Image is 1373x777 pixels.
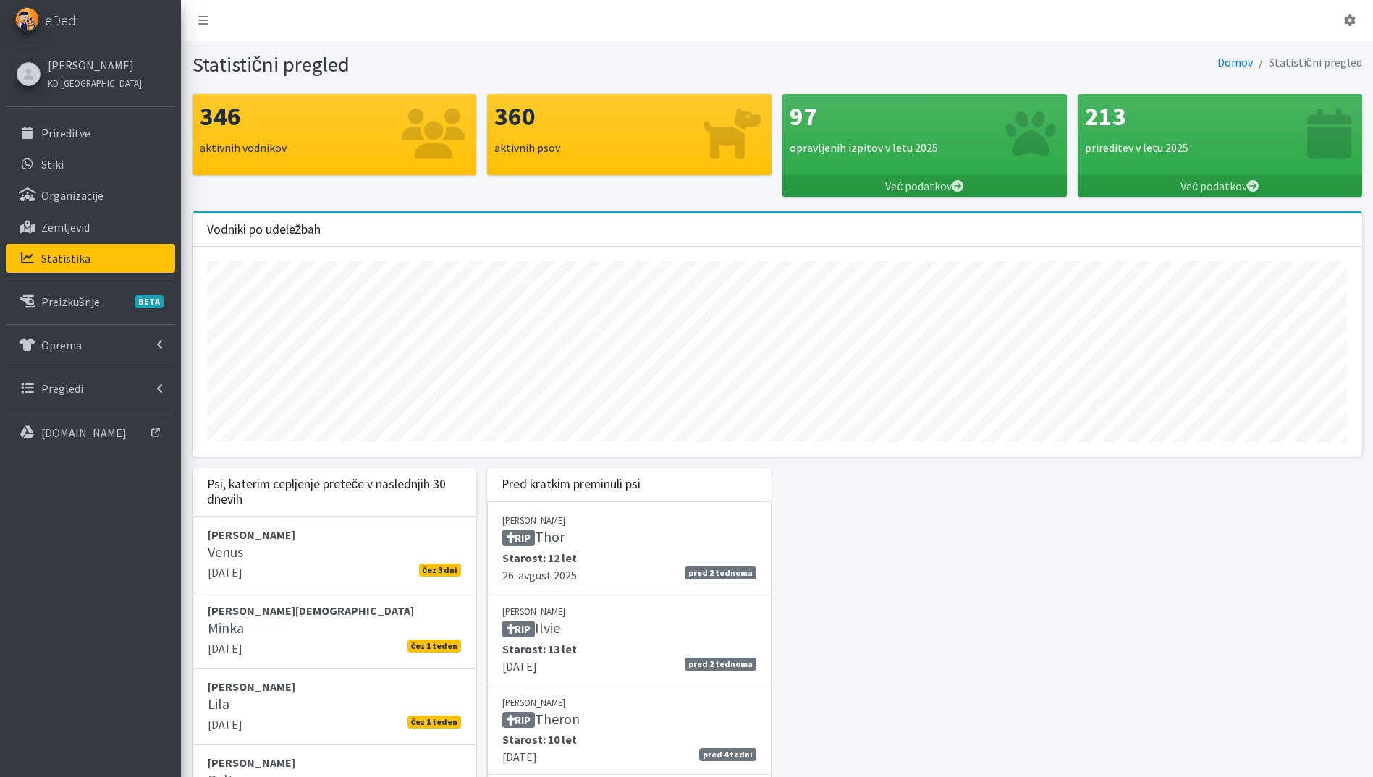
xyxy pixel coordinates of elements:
[6,119,175,148] a: Prireditve
[487,593,772,684] a: [PERSON_NAME] RIPIlvie Starost: 13 let [DATE] pred 2 tednoma
[685,566,756,579] span: pred 2 tednoma
[699,748,756,761] span: pred 4 tedni
[41,381,83,396] p: Pregledi
[208,755,295,770] strong: [PERSON_NAME]
[1078,175,1362,197] a: Več podatkov
[1085,139,1355,156] p: prireditev v letu 2025
[48,74,142,91] a: KD [GEOGRAPHIC_DATA]
[208,619,244,637] h5: Minka
[208,527,295,542] strong: [PERSON_NAME]
[6,181,175,210] a: Organizacije
[1217,55,1253,69] a: Domov
[502,566,577,584] span: 26. avgust 2025
[685,658,756,671] span: pred 2 tednoma
[41,338,82,352] p: Oprema
[502,710,580,729] h5: Theron
[41,157,64,171] p: Stiki
[487,684,772,776] a: [PERSON_NAME] RIPTheron Starost: 10 let [DATE] pred 4 tedni
[208,603,414,618] strong: [PERSON_NAME][DEMOGRAPHIC_DATA]
[41,425,127,440] p: [DOMAIN_NAME]
[502,658,537,675] span: [DATE]
[41,126,90,140] p: Prireditve
[41,220,90,234] p: Zemljevid
[135,295,164,308] span: BETA
[6,150,175,179] a: Stiki
[193,517,477,593] a: [PERSON_NAME] Venus [DATE]čez 3 dni
[208,640,462,657] p: [DATE]
[782,175,1067,197] a: Več podatkov
[6,418,175,447] a: [DOMAIN_NAME]
[6,244,175,273] a: Statistika
[208,679,295,694] strong: [PERSON_NAME]
[502,514,565,526] small: [PERSON_NAME]
[41,294,100,309] p: Preizkušnje
[193,52,772,77] h1: Statistični pregled
[502,748,537,765] span: [DATE]
[502,606,565,617] small: [PERSON_NAME]
[502,530,535,546] span: RIP
[193,669,477,745] a: [PERSON_NAME] Lila [DATE]čez 1 teden
[207,477,462,507] h3: Psi, katerim cepljenje preteče v naslednjih 30 dnevih
[407,640,461,653] span: čez 1 teden
[502,619,560,637] h5: Ilvie
[790,101,1060,132] h3: 97
[208,564,462,581] p: [DATE]
[48,77,142,89] small: KD [GEOGRAPHIC_DATA]
[494,101,764,132] h3: 360
[502,642,577,656] span: Starost: 13 let
[502,528,565,546] h5: Thor
[1085,101,1355,132] h3: 213
[15,7,39,31] img: eDedi
[790,139,1060,156] p: opravljenih izpitov v letu 2025
[494,139,764,156] p: aktivnih psov
[41,188,103,203] p: Organizacije
[502,621,535,637] span: RIP
[6,374,175,403] a: Pregledi
[502,551,577,565] span: Starost: 12 let
[208,716,462,733] p: [DATE]
[487,501,772,593] a: [PERSON_NAME] RIPThor Starost: 12 let 26. avgust 2025 pred 2 tednoma
[502,712,535,729] span: RIP
[200,139,470,156] p: aktivnih vodnikov
[208,543,243,561] h5: Venus
[48,56,142,74] a: [PERSON_NAME]
[193,593,477,669] a: [PERSON_NAME][DEMOGRAPHIC_DATA] Minka [DATE]čez 1 teden
[502,732,577,747] span: Starost: 10 let
[502,697,565,708] small: [PERSON_NAME]
[41,251,90,266] p: Statistika
[6,287,175,316] a: PreizkušnjeBETA
[407,716,461,729] span: čez 1 teden
[45,9,78,31] span: eDedi
[208,695,229,713] h5: Lila
[6,213,175,242] a: Zemljevid
[502,477,641,492] h3: Pred kratkim preminuli psi
[419,564,461,577] span: čez 3 dni
[6,331,175,360] a: Oprema
[200,101,470,132] h3: 346
[1253,52,1362,73] li: Statistični pregled
[207,222,321,237] h3: Vodniki po udeležbah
